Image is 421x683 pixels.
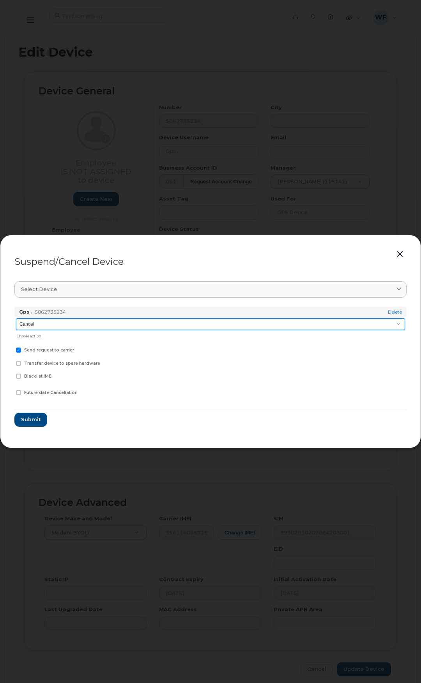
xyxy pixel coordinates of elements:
span: Submit [21,416,41,423]
a: Select device [14,281,407,297]
span: 5062735234 [35,309,66,315]
span: Future date Cancellation [24,390,78,395]
a: Delete [388,309,402,315]
button: Submit [14,413,47,427]
span: Transfer device to spare hardware [24,361,100,366]
span: Send request to carrier [24,348,74,353]
div: Choose action [17,331,405,339]
strong: Gps . [19,309,32,315]
span: Select device [21,286,57,293]
span: Blacklist IMEI [24,374,53,379]
div: Suspend/Cancel Device [14,257,407,266]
